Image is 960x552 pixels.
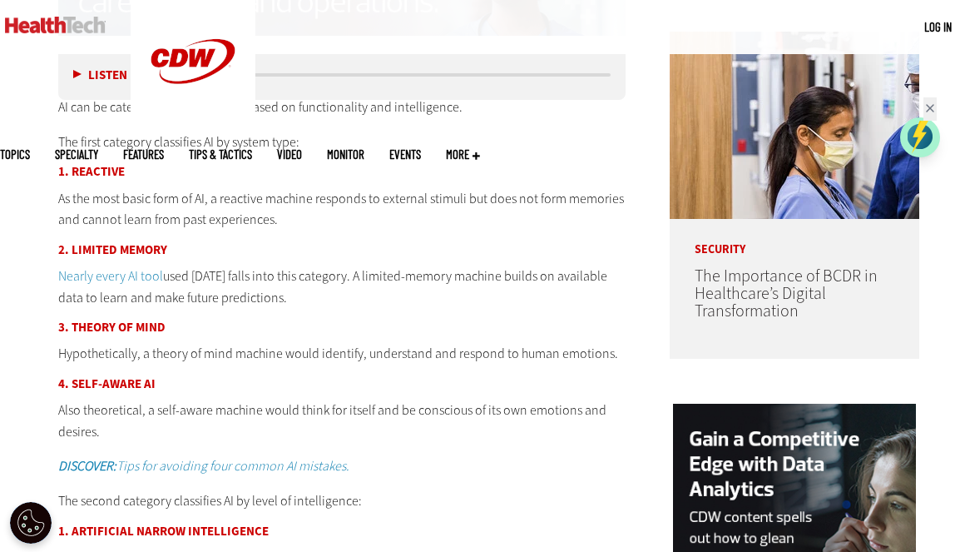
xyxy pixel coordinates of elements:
a: Events [389,148,421,161]
a: MonITor [327,148,364,161]
h3: 3. Theory of Mind [58,321,626,334]
p: used [DATE] falls into this category. A limited-memory machine builds on available data to learn ... [58,266,626,308]
p: As the most basic form of AI, a reactive machine responds to external stimuli but does not form m... [58,188,626,231]
button: Open Preferences [10,502,52,544]
a: Log in [924,19,952,34]
p: Also theoretical, a self-aware machine would think for itself and be conscious of its own emotion... [58,400,626,442]
h3: 2. Limited Memory [58,244,626,256]
p: The second category classifies AI by level of intelligence: [58,490,626,512]
a: The Importance of BCDR in Healthcare’s Digital Transformation [695,265,878,322]
p: Security [670,219,919,256]
a: Nearly every AI tool [58,267,163,285]
a: Video [277,148,302,161]
h3: 1. Artificial Narrow Intelligence [58,525,626,538]
h3: 4. Self-Aware AI [58,378,626,390]
em: DISCOVER: [58,457,116,475]
div: User menu [924,18,952,36]
a: DISCOVER:Tips for avoiding four common AI mistakes. [58,457,349,475]
a: Tips & Tactics [189,148,252,161]
a: CDW [131,110,255,127]
em: Tips for avoiding four common AI mistakes. [116,457,349,475]
p: Hypothetically, a theory of mind machine would identify, understand and respond to human emotions. [58,343,626,365]
img: Home [5,17,106,33]
span: More [446,148,480,161]
span: Specialty [55,148,98,161]
div: Cookie Settings [10,502,52,544]
a: Features [123,148,164,161]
